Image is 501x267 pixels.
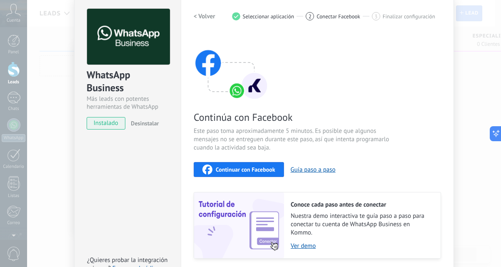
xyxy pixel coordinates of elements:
img: logo_main.png [87,9,170,65]
span: Continuar con Facebook [216,167,275,172]
button: Desinstalar [127,117,159,130]
span: Nuestra demo interactiva te guía paso a paso para conectar tu cuenta de WhatsApp Business en Kommo. [291,212,432,237]
button: < Volver [194,9,215,24]
button: Guía paso a paso [291,166,336,174]
span: Desinstalar [131,120,159,127]
h2: Conoce cada paso antes de conectar [291,201,432,209]
span: 2 [309,13,312,20]
span: 3 [374,13,377,20]
h2: < Volver [194,12,215,20]
span: Continúa con Facebook [194,111,392,124]
div: WhatsApp Business [87,68,169,95]
button: Continuar con Facebook [194,162,284,177]
span: Este paso toma aproximadamente 5 minutos. Es posible que algunos mensajes no se entreguen durante... [194,127,392,152]
span: Finalizar configuración [383,13,435,20]
span: instalado [87,117,125,130]
span: Conectar Facebook [317,13,360,20]
span: Seleccionar aplicación [243,13,294,20]
img: connect with facebook [194,34,269,100]
div: Más leads con potentes herramientas de WhatsApp [87,95,169,111]
a: Ver demo [291,242,432,250]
